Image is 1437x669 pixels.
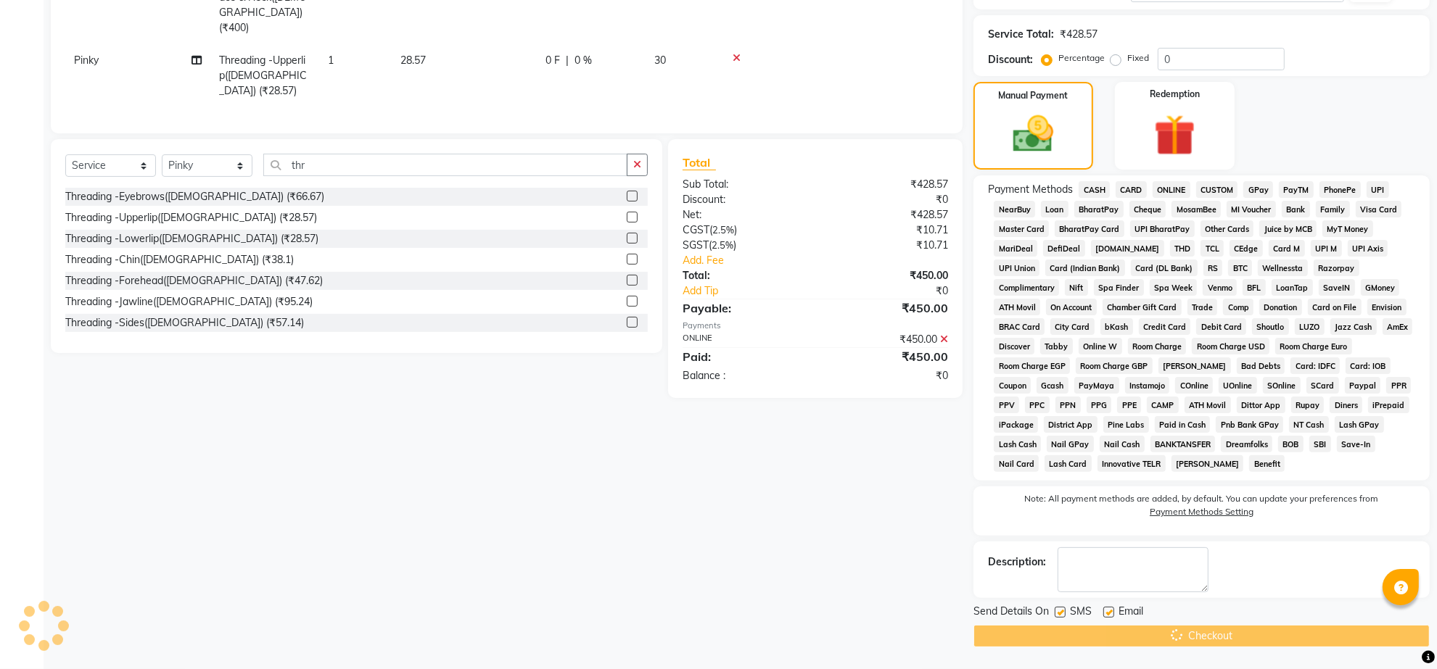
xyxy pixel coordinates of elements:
[1230,240,1263,257] span: CEdge
[1047,436,1094,452] span: Nail GPay
[545,53,560,68] span: 0 F
[1139,318,1191,335] span: Credit Card
[994,279,1059,296] span: Complimentary
[1263,377,1301,394] span: SOnline
[672,368,815,383] div: Balance :
[1185,396,1231,413] span: ATH Movil
[1243,181,1273,198] span: GPay
[1025,396,1050,413] span: PPC
[672,268,815,283] div: Total:
[65,252,294,267] div: Threading -Chin([DEMOGRAPHIC_DATA]) (₹38.1)
[1074,201,1124,217] span: BharatPay
[1070,604,1092,622] span: SMS
[1125,377,1170,394] span: Instamojo
[994,377,1031,394] span: Coupon
[994,318,1045,335] span: BRAC Card
[1221,436,1272,452] span: Dreamfolks
[1259,220,1317,237] span: Juice by MCB
[994,220,1049,237] span: Master Card
[839,283,959,299] div: ₹0
[1050,318,1095,335] span: City Card
[1295,318,1325,335] span: LUZO
[672,177,815,192] div: Sub Total:
[1060,27,1098,42] div: ₹428.57
[1258,259,1308,276] span: Wellnessta
[815,368,959,383] div: ₹0
[1356,201,1402,217] span: Visa Card
[672,192,815,207] div: Discount:
[994,396,1019,413] span: PPV
[1216,416,1283,433] span: Pnb Bank GPay
[1275,338,1352,354] span: Room Charge Euro
[1147,396,1179,413] span: CAMP
[65,273,323,288] div: Threading -Forehead([DEMOGRAPHIC_DATA]) (₹47.62)
[1322,220,1373,237] span: MyT Money
[712,239,733,251] span: 2.5%
[1335,416,1384,433] span: Lash GPay
[994,436,1041,452] span: Lash Cash
[672,223,815,238] div: ( )
[672,207,815,223] div: Net:
[815,268,959,283] div: ₹450.00
[999,89,1069,102] label: Manual Payment
[1203,259,1223,276] span: RS
[988,52,1033,67] div: Discount:
[65,210,317,225] div: Threading -Upperlip([DEMOGRAPHIC_DATA]) (₹28.57)
[683,320,948,332] div: Payments
[1272,279,1313,296] span: LoanTap
[1045,259,1125,276] span: Card (Indian Bank)
[1100,318,1133,335] span: bKash
[65,231,318,246] div: Threading -Lowerlip([DEMOGRAPHIC_DATA]) (₹28.57)
[1308,299,1362,315] span: Card on File
[1252,318,1289,335] span: Shoutlo
[1196,181,1238,198] span: CUSTOM
[994,416,1038,433] span: iPackage
[1368,396,1409,413] span: iPrepaid
[994,259,1039,276] span: UPI Union
[988,27,1054,42] div: Service Total:
[672,283,839,299] a: Add Tip
[74,54,99,67] span: Pinky
[815,223,959,238] div: ₹10.71
[815,332,959,347] div: ₹450.00
[1269,240,1305,257] span: Card M
[1386,377,1411,394] span: PPR
[672,299,815,317] div: Payable:
[683,238,709,252] span: SGST
[1098,455,1166,472] span: Innovative TELR
[1041,201,1069,217] span: Loan
[1074,377,1119,394] span: PayMaya
[1172,201,1221,217] span: MosamBee
[1103,299,1182,315] span: Chamber Gift Card
[1346,357,1391,374] span: Card: IOB
[1150,279,1198,296] span: Spa Week
[1290,357,1340,374] span: Card: IDFC
[1319,279,1355,296] span: SaveIN
[575,53,592,68] span: 0 %
[1000,111,1066,157] img: _cash.svg
[988,554,1046,570] div: Description:
[1227,201,1276,217] span: MI Voucher
[712,224,734,236] span: 2.5%
[1345,377,1381,394] span: Paypal
[988,182,1073,197] span: Payment Methods
[1037,377,1069,394] span: Gcash
[994,201,1035,217] span: NearBuy
[1079,181,1110,198] span: CASH
[1155,416,1211,433] span: Paid in Cash
[1150,436,1216,452] span: BANKTANSFER
[1094,279,1144,296] span: Spa Finder
[672,348,815,365] div: Paid:
[815,238,959,253] div: ₹10.71
[328,54,334,67] span: 1
[994,299,1040,315] span: ATH Movil
[1153,181,1190,198] span: ONLINE
[1175,377,1213,394] span: COnline
[1150,88,1200,101] label: Redemption
[973,604,1049,622] span: Send Details On
[1117,396,1141,413] span: PPE
[1319,181,1361,198] span: PhonePe
[815,348,959,365] div: ₹450.00
[65,294,313,309] div: Threading -Jawline([DEMOGRAPHIC_DATA]) (₹95.24)
[1249,455,1285,472] span: Benefit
